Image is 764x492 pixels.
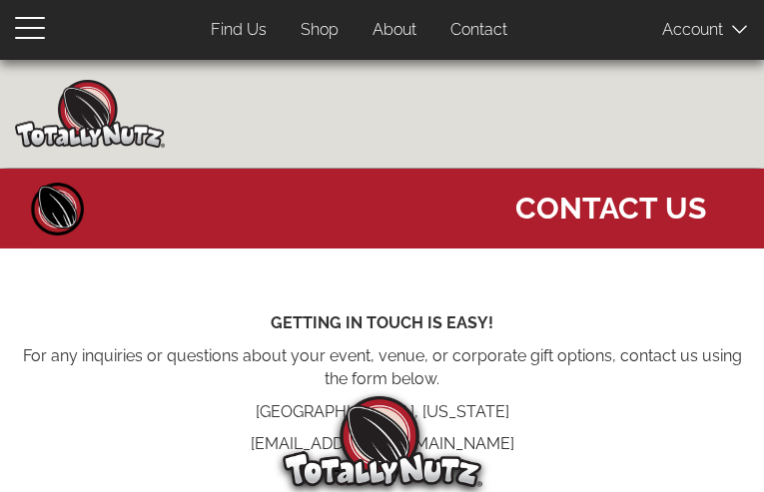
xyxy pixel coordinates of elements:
img: Totally Nutz Logo [283,396,482,487]
a: Contact [435,11,522,50]
a: About [358,11,431,50]
a: Find Us [196,11,282,50]
p: For any inquiries or questions about your event, venue, or corporate gift options, contact us usi... [15,345,749,391]
p: [GEOGRAPHIC_DATA], [US_STATE] [15,401,749,424]
a: Home [28,179,88,239]
a: Shop [286,11,354,50]
span: Contact Us [515,179,706,229]
p: [EMAIL_ADDRESS][DOMAIN_NAME] [15,433,749,456]
img: Home [15,80,165,148]
strong: GETTING IN TOUCH IS EASY! [271,313,493,332]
